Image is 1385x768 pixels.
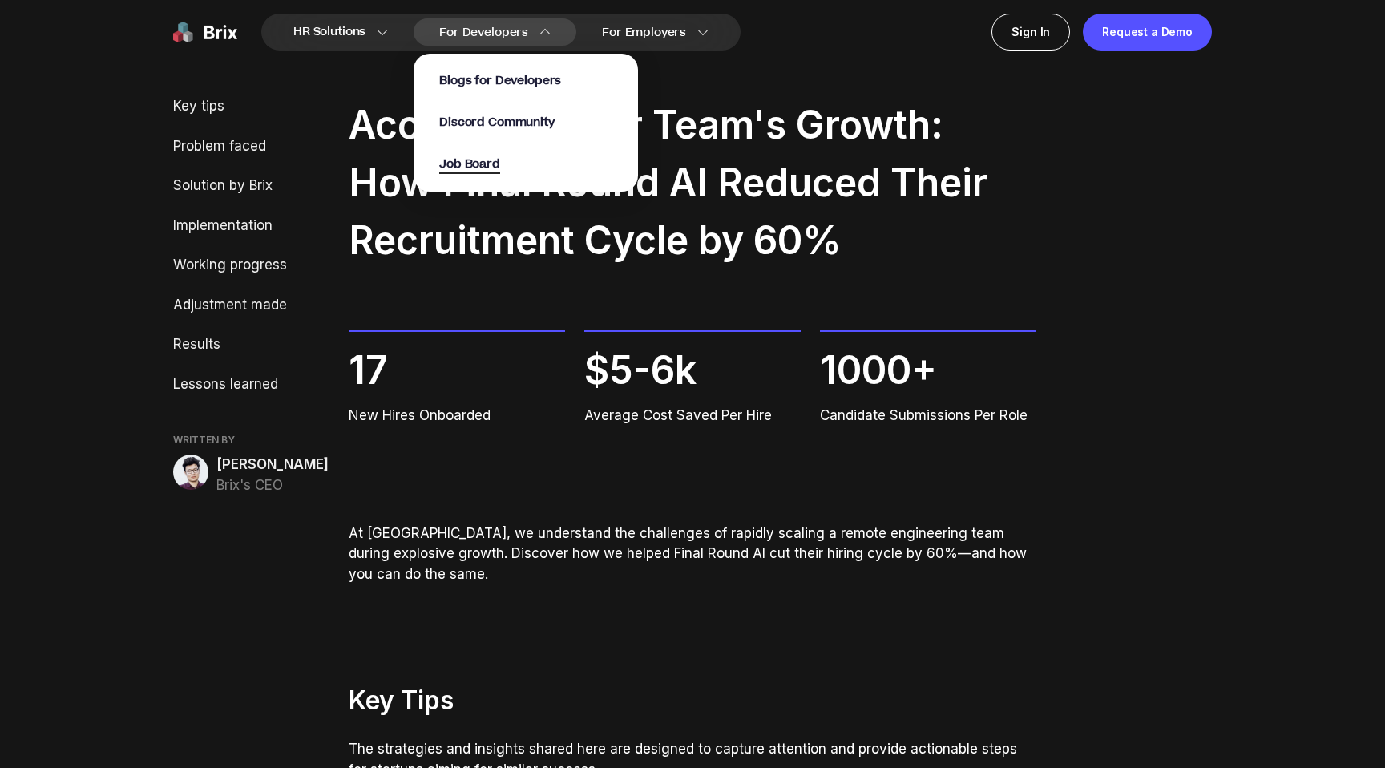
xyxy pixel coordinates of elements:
h2: Key Tips [349,681,1037,720]
span: For Employers [602,24,686,41]
a: Job Board [439,155,500,172]
div: Solution by Brix [173,176,336,196]
h2: Accelerate Your Team's Growth: How Final Round AI Reduced Their Recruitment Cycle by 60% [349,96,1037,269]
span: 17 [349,342,565,399]
span: [PERSON_NAME] [216,455,329,475]
div: Problem faced [173,136,336,157]
span: For Developers [439,24,528,41]
span: Brix's CEO [216,475,329,496]
div: Implementation [173,216,336,236]
div: Lessons learned [173,374,336,395]
img: alex [173,455,208,490]
div: Key tips [173,96,336,117]
span: Average Cost Saved Per Hire [584,406,801,426]
p: At [GEOGRAPHIC_DATA], we understand the challenges of rapidly scaling a remote engineering team d... [349,523,1037,585]
span: Job Board [439,156,500,174]
div: Working progress [173,255,336,276]
a: Request a Demo [1083,14,1212,51]
span: New Hires Onboarded [349,406,565,426]
div: Results [173,334,336,355]
span: HR Solutions [293,19,365,45]
div: Adjustment made [173,295,336,316]
span: WRITTEN BY [173,434,336,447]
span: Candidate Submissions Per Role [820,406,1036,426]
span: 1000+ [820,342,1036,399]
span: $5-6k [584,342,801,399]
a: Blogs for Developers [439,71,561,89]
span: Discord Community [439,114,554,131]
a: Sign In [991,14,1070,51]
a: Discord Community [439,113,554,131]
span: Blogs for Developers [439,72,561,89]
